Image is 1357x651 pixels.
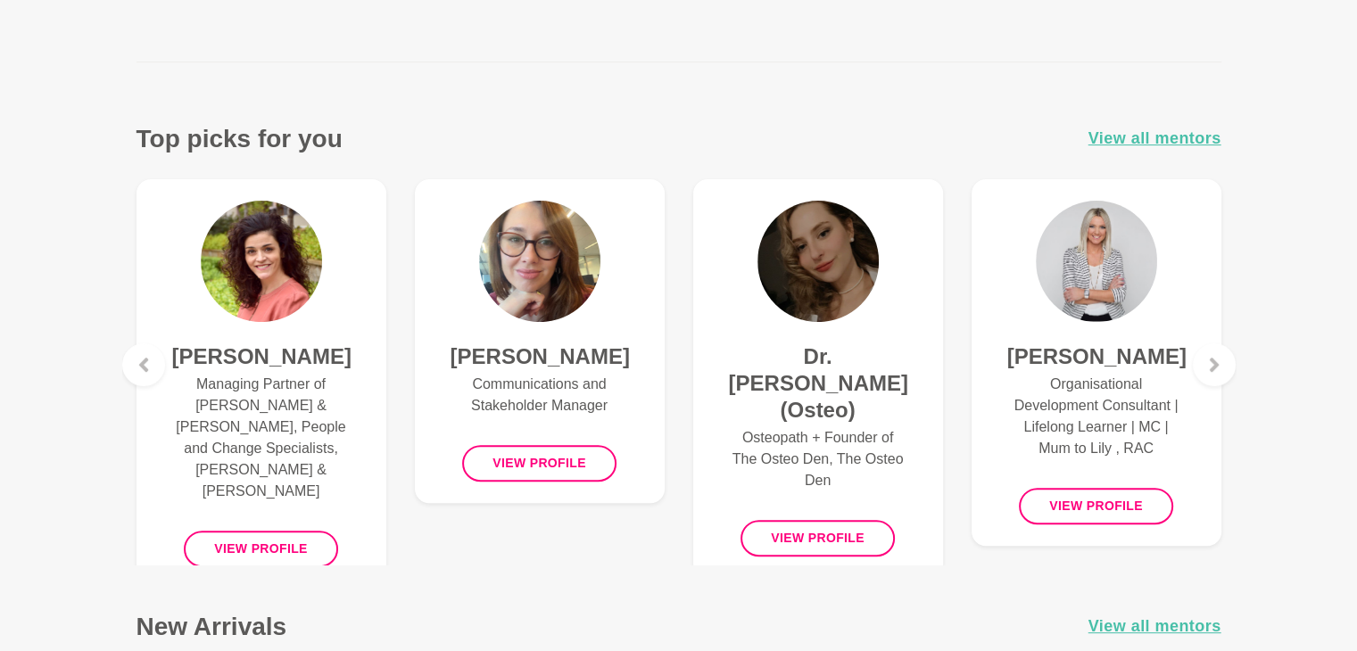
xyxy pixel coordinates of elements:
[172,343,351,370] h4: [PERSON_NAME]
[972,179,1221,546] a: Hayley Scott[PERSON_NAME]Organisational Development Consultant | Lifelong Learner | MC | Mum to L...
[1007,374,1186,459] p: Organisational Development Consultant | Lifelong Learner | MC | Mum to Lily , RAC
[1088,126,1221,152] a: View all mentors
[741,520,895,556] button: View profile
[1036,201,1157,322] img: Hayley Scott
[451,343,629,370] h4: [PERSON_NAME]
[184,531,338,567] button: View profile
[137,611,287,642] h3: New Arrivals
[1088,614,1221,639] a: View all mentors
[729,427,907,491] p: Osteopath + Founder of The Osteo Den, The Osteo Den
[137,179,386,589] a: Amber Stidham[PERSON_NAME]Managing Partner of [PERSON_NAME] & [PERSON_NAME], People and Change Sp...
[451,374,629,416] p: Communications and Stakeholder Manager
[462,445,616,482] button: View profile
[1007,343,1186,370] h4: [PERSON_NAME]
[415,179,665,503] a: Courtney McCloud[PERSON_NAME]Communications and Stakeholder ManagerView profile
[1019,488,1173,524] button: View profile
[479,201,600,322] img: Courtney McCloud
[693,179,943,578] a: Dr. Anastasiya Ovechkin (Osteo)Dr. [PERSON_NAME] (Osteo)Osteopath + Founder of The Osteo Den, The...
[729,343,907,424] h4: Dr. [PERSON_NAME] (Osteo)
[757,201,879,322] img: Dr. Anastasiya Ovechkin (Osteo)
[172,374,351,502] p: Managing Partner of [PERSON_NAME] & [PERSON_NAME], People and Change Specialists, [PERSON_NAME] &...
[201,201,322,322] img: Amber Stidham
[137,123,343,154] h3: Top picks for you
